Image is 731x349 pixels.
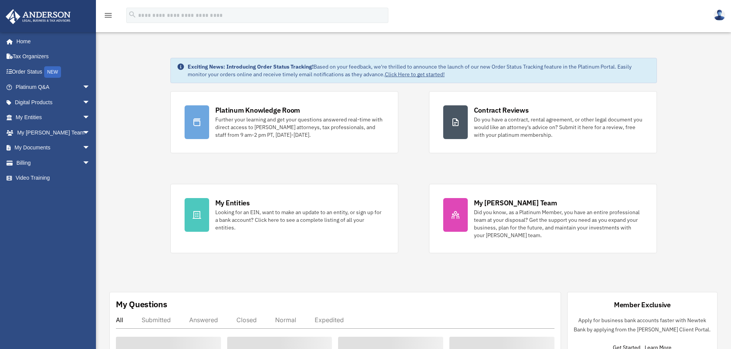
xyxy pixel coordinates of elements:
a: Platinum Q&Aarrow_drop_down [5,80,102,95]
div: Platinum Knowledge Room [215,105,300,115]
a: My Documentsarrow_drop_down [5,140,102,156]
div: Expedited [315,316,344,324]
div: Did you know, as a Platinum Member, you have an entire professional team at your disposal? Get th... [474,208,643,239]
div: Closed [236,316,257,324]
i: menu [104,11,113,20]
div: My [PERSON_NAME] Team [474,198,557,208]
div: My Entities [215,198,250,208]
span: arrow_drop_down [83,140,98,156]
div: Normal [275,316,296,324]
i: search [128,10,137,19]
div: Further your learning and get your questions answered real-time with direct access to [PERSON_NAM... [215,116,384,139]
span: arrow_drop_down [83,110,98,126]
div: All [116,316,123,324]
div: Contract Reviews [474,105,529,115]
div: Submitted [142,316,171,324]
a: Platinum Knowledge Room Further your learning and get your questions answered real-time with dire... [170,91,398,153]
a: Home [5,34,98,49]
img: User Pic [714,10,725,21]
a: My [PERSON_NAME] Teamarrow_drop_down [5,125,102,140]
span: arrow_drop_down [83,95,98,110]
a: My Entitiesarrow_drop_down [5,110,102,125]
div: NEW [44,66,61,78]
div: Member Exclusive [614,300,671,310]
div: Do you have a contract, rental agreement, or other legal document you would like an attorney's ad... [474,116,643,139]
div: Looking for an EIN, want to make an update to an entity, or sign up for a bank account? Click her... [215,208,384,231]
span: arrow_drop_down [83,155,98,171]
a: Order StatusNEW [5,64,102,80]
a: Click Here to get started! [385,71,445,78]
img: Anderson Advisors Platinum Portal [3,9,73,24]
p: Apply for business bank accounts faster with Newtek Bank by applying from the [PERSON_NAME] Clien... [574,316,711,334]
div: Answered [189,316,218,324]
a: Contract Reviews Do you have a contract, rental agreement, or other legal document you would like... [429,91,657,153]
div: My Questions [116,298,167,310]
strong: Exciting News: Introducing Order Status Tracking! [188,63,314,70]
a: Digital Productsarrow_drop_down [5,95,102,110]
span: arrow_drop_down [83,80,98,95]
a: My Entities Looking for an EIN, want to make an update to an entity, or sign up for a bank accoun... [170,184,398,253]
a: menu [104,13,113,20]
a: Billingarrow_drop_down [5,155,102,170]
a: My [PERSON_NAME] Team Did you know, as a Platinum Member, you have an entire professional team at... [429,184,657,253]
a: Video Training [5,170,102,186]
span: arrow_drop_down [83,125,98,141]
a: Tax Organizers [5,49,102,64]
div: Based on your feedback, we're thrilled to announce the launch of our new Order Status Tracking fe... [188,63,650,78]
